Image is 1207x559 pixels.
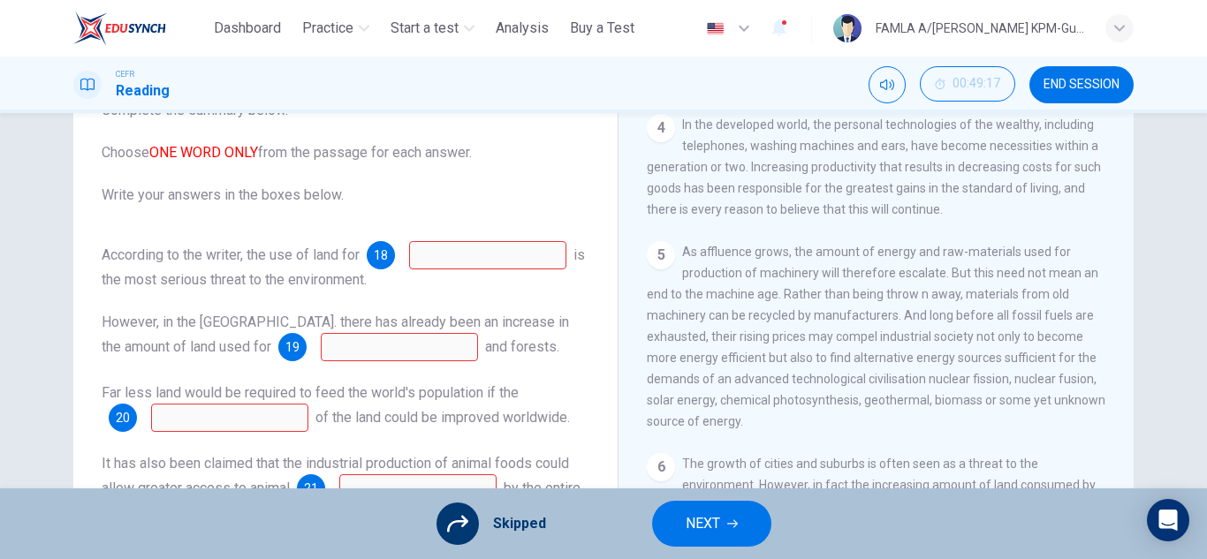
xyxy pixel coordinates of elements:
button: NEXT [652,501,771,547]
span: In the developed world, the personal technologies of the wealthy, including telephones, washing m... [647,117,1101,216]
div: 5 [647,241,675,269]
a: ELTC logo [73,11,207,46]
span: END SESSION [1044,78,1120,92]
span: According to the writer, the use of land for [102,246,360,263]
span: It has also been claimed that the industrial production of animal foods could allow greater acces... [102,455,569,496]
span: NEXT [686,511,720,536]
button: Practice [295,12,376,44]
div: Hide [920,66,1015,103]
button: END SESSION [1029,66,1134,103]
span: Dashboard [214,18,281,39]
span: Analysis [496,18,549,39]
div: Open Intercom Messenger [1147,499,1189,541]
span: 20 [116,412,130,424]
span: However, in the [GEOGRAPHIC_DATA]. there has already been an increase in the amount of land used for [102,313,569,355]
span: 19 [285,341,300,353]
span: Far less land would be required to feed the world's population if the [102,384,519,401]
span: and forests. [485,338,559,355]
span: of the land could be improved worldwide. [315,409,570,426]
span: 21 [304,482,318,495]
button: Start a test [383,12,482,44]
button: Buy a Test [563,12,641,44]
font: ONE WORD ONLY [149,144,258,161]
span: CEFR [116,68,134,80]
span: 00:49:17 [953,77,1000,91]
span: Complete the summary below. Choose from the passage for each answer. Write your answers in the bo... [102,100,589,206]
button: Analysis [489,12,556,44]
span: Skipped [493,513,546,534]
img: Profile picture [833,14,862,42]
span: As affluence grows, the amount of energy and raw-materials used for production of machinery will ... [647,245,1105,428]
img: en [704,22,726,35]
div: 4 [647,114,675,142]
div: FAMLA A/[PERSON_NAME] KPM-Guru [876,18,1084,39]
span: Start a test [391,18,459,39]
span: Practice [302,18,353,39]
img: ELTC logo [73,11,166,46]
div: 6 [647,453,675,481]
button: 00:49:17 [920,66,1015,102]
span: 18 [374,249,388,261]
button: Dashboard [207,12,288,44]
span: Buy a Test [570,18,634,39]
h1: Reading [116,80,170,102]
div: Mute [869,66,906,103]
